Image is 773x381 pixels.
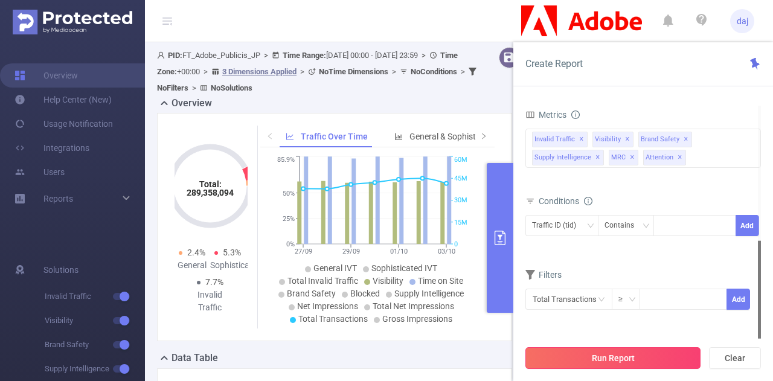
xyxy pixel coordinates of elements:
span: ✕ [595,150,600,165]
div: Invalid Traffic [192,289,228,314]
span: > [297,67,308,76]
span: ✕ [625,132,630,147]
b: PID: [168,51,182,60]
a: Overview [14,63,78,88]
i: icon: down [643,222,650,231]
i: icon: down [629,296,636,304]
span: > [188,83,200,92]
tspan: 01/10 [390,248,407,255]
span: Attention [643,150,686,165]
a: Integrations [14,136,89,160]
tspan: 85.9% [277,156,295,164]
tspan: 45M [454,174,467,182]
a: Usage Notification [14,112,113,136]
span: ✕ [630,150,635,165]
span: Total Transactions [298,314,368,324]
span: 2.4% [187,248,205,257]
span: Conditions [539,196,592,206]
span: Total Invalid Traffic [287,276,358,286]
i: icon: user [157,51,168,59]
span: 7.7% [205,277,223,287]
span: > [418,51,429,60]
span: Blocked [350,289,380,298]
div: Contains [605,216,643,235]
a: Help Center (New) [14,88,112,112]
span: Time on Site [418,276,463,286]
h2: Overview [172,96,212,110]
tspan: 25% [283,215,295,223]
span: Visibility [45,309,145,333]
span: ✕ [579,132,584,147]
button: Add [726,289,750,310]
button: Clear [709,347,761,369]
b: No Conditions [411,67,457,76]
span: Brand Safety [287,289,336,298]
span: Brand Safety [638,132,692,147]
span: Gross Impressions [382,314,452,324]
i: icon: down [587,222,594,231]
span: 5.3% [223,248,241,257]
span: > [388,67,400,76]
tspan: 0% [286,240,295,248]
span: Brand Safety [45,333,145,357]
span: Reports [43,194,73,203]
span: > [200,67,211,76]
span: ✕ [678,150,682,165]
u: 3 Dimensions Applied [222,67,297,76]
span: Supply Intelligence [45,357,145,381]
span: Create Report [525,58,583,69]
img: Protected Media [13,10,132,34]
span: Metrics [525,110,566,120]
h2: Data Table [172,351,218,365]
div: Sophisticated [210,259,246,272]
i: icon: line-chart [286,132,294,141]
b: No Time Dimensions [319,67,388,76]
span: Visibility [373,276,403,286]
tspan: Total: [199,179,221,189]
span: > [260,51,272,60]
span: General & Sophisticated IVT by Category [409,132,560,141]
div: General [175,259,210,272]
a: Users [14,160,65,184]
b: No Solutions [211,83,252,92]
tspan: 29/09 [342,248,359,255]
b: No Filters [157,83,188,92]
b: Time Range: [283,51,326,60]
tspan: 0 [454,240,458,248]
i: icon: left [266,132,274,139]
button: Run Report [525,347,701,369]
span: ✕ [684,132,688,147]
tspan: 03/10 [437,248,455,255]
span: General IVT [313,263,357,273]
tspan: 60M [454,156,467,164]
i: icon: info-circle [571,110,580,119]
div: ≥ [618,289,631,309]
tspan: 27/09 [294,248,312,255]
span: Invalid Traffic [532,132,588,147]
div: Traffic ID (tid) [532,216,585,235]
span: MRC [609,150,638,165]
tspan: 289,358,094 [187,188,234,197]
i: icon: bar-chart [394,132,403,141]
span: Sophisticated IVT [371,263,437,273]
span: Solutions [43,258,79,282]
span: daj [737,9,748,33]
button: Add [736,215,759,236]
span: FT_Adobe_Publicis_JP [DATE] 00:00 - [DATE] 23:59 +00:00 [157,51,480,92]
a: Reports [43,187,73,211]
tspan: 50% [283,190,295,197]
span: Filters [525,270,562,280]
i: icon: right [480,132,487,139]
i: icon: info-circle [584,197,592,205]
span: Supply Intelligence [532,150,604,165]
span: Supply Intelligence [394,289,464,298]
span: Total Net Impressions [373,301,454,311]
span: > [457,67,469,76]
tspan: 15M [454,219,467,226]
span: Traffic Over Time [301,132,368,141]
span: Visibility [592,132,633,147]
span: Net Impressions [297,301,358,311]
tspan: 30M [454,197,467,205]
span: Invalid Traffic [45,284,145,309]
